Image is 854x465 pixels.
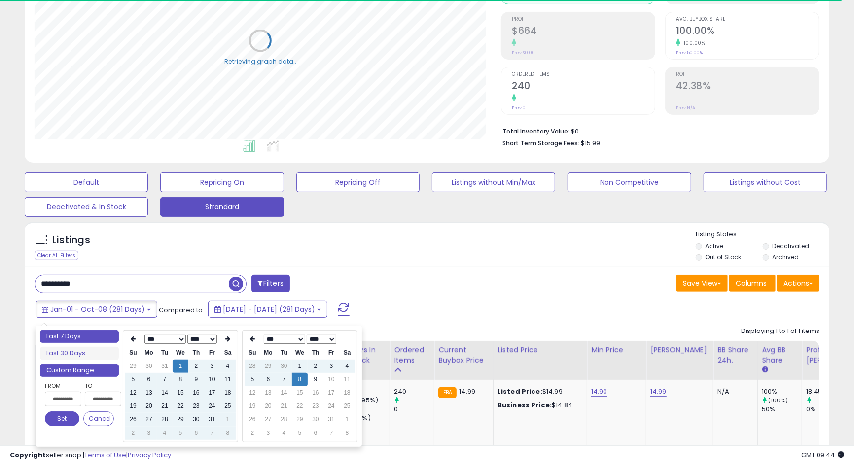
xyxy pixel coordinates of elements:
td: 7 [157,373,173,386]
li: $0 [502,125,812,136]
small: Avg BB Share. [762,365,768,374]
td: 6 [308,427,323,440]
h2: 240 [512,80,655,94]
div: 50% [762,405,802,414]
span: Avg. Buybox Share [676,17,819,22]
span: Columns [736,278,767,288]
td: 22 [292,399,308,413]
td: 29 [125,360,141,373]
span: Ordered Items [512,72,655,77]
div: Avg BB Share [762,345,798,365]
a: 14.99 [650,387,667,397]
td: 1 [339,413,355,426]
div: $14.84 [498,401,579,410]
span: Profit [512,17,655,22]
th: We [173,346,188,360]
td: 30 [141,360,157,373]
b: Total Inventory Value: [502,127,569,135]
td: 23 [308,399,323,413]
button: Listings without Cost [704,172,827,192]
td: 11 [220,373,236,386]
td: 6 [141,373,157,386]
div: 0 (0%) [350,414,390,423]
td: 7 [323,427,339,440]
button: Listings without Min/Max [432,172,555,192]
td: 31 [157,360,173,373]
td: 1 [220,413,236,426]
td: 3 [323,360,339,373]
div: Displaying 1 to 1 of 1 items [741,327,819,336]
div: seller snap | | [10,451,171,460]
li: Last 7 Days [40,330,119,343]
label: Deactivated [772,242,809,250]
button: Cancel [83,411,114,426]
td: 8 [339,427,355,440]
td: 11 [339,373,355,386]
td: 2 [245,427,260,440]
td: 16 [188,386,204,399]
td: 13 [260,386,276,399]
td: 2 [188,360,204,373]
td: 25 [339,399,355,413]
td: 16 [308,386,323,399]
td: 8 [173,373,188,386]
div: Retrieving graph data.. [224,58,296,66]
td: 12 [125,386,141,399]
td: 19 [245,399,260,413]
th: Fr [323,346,339,360]
small: Prev: 50.00% [676,50,703,56]
td: 4 [339,360,355,373]
label: Active [705,242,723,250]
td: 7 [276,373,292,386]
div: Listed Price [498,345,583,355]
b: Business Price: [498,400,552,410]
td: 21 [157,399,173,413]
small: FBA [438,387,457,398]
span: $15.99 [581,138,600,148]
td: 17 [323,386,339,399]
button: Deactivated & In Stock [25,197,148,217]
td: 30 [188,413,204,426]
th: Mo [141,346,157,360]
small: Prev: $0.00 [512,50,535,56]
span: ROI [676,72,819,77]
th: Th [308,346,323,360]
button: Save View [676,275,728,292]
span: Compared to: [159,305,204,315]
td: 5 [125,373,141,386]
td: 1 [173,360,188,373]
td: 9 [188,373,204,386]
button: Actions [777,275,819,292]
td: 12 [245,386,260,399]
div: Ordered Items [394,345,430,365]
label: Archived [772,253,799,261]
a: 14.90 [591,387,607,397]
b: Short Term Storage Fees: [502,139,579,147]
th: Th [188,346,204,360]
th: We [292,346,308,360]
h5: Listings [52,233,90,247]
td: 18 [220,386,236,399]
a: Terms of Use [84,450,126,460]
small: 100.00% [680,39,706,47]
td: 29 [292,413,308,426]
td: 14 [276,386,292,399]
td: 29 [173,413,188,426]
span: 2025-10-9 09:44 GMT [801,450,844,460]
td: 9 [308,373,323,386]
td: 1 [292,360,308,373]
td: 26 [125,413,141,426]
td: 30 [276,360,292,373]
div: N/A [717,387,750,396]
button: [DATE] - [DATE] (281 Days) [208,301,327,318]
td: 6 [188,427,204,440]
td: 29 [260,360,276,373]
label: From [45,381,79,391]
td: 28 [276,413,292,426]
div: Clear All Filters [35,251,78,260]
td: 8 [220,427,236,440]
td: 3 [141,427,157,440]
button: Filters [251,275,290,292]
td: 3 [204,360,220,373]
td: 13 [141,386,157,399]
